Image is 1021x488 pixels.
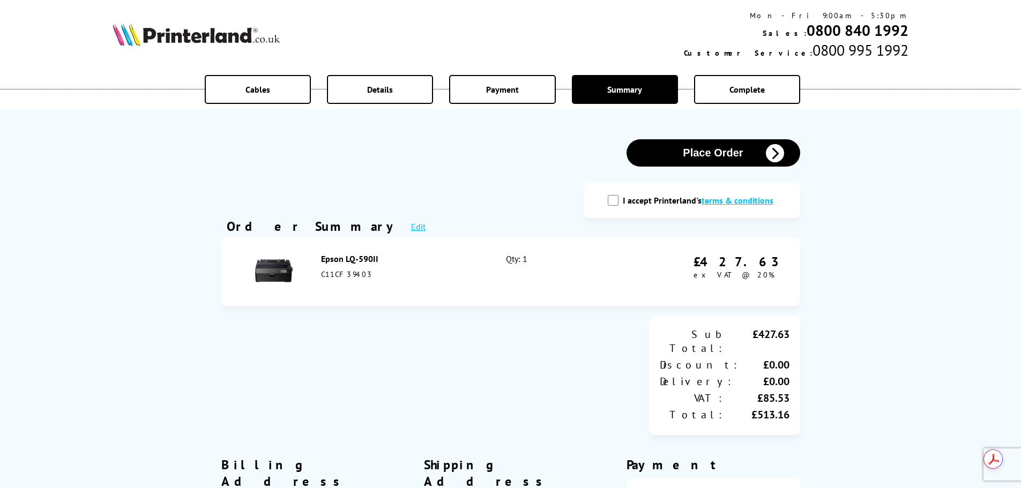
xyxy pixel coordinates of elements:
div: Discount: [660,358,740,372]
img: Epson LQ-590II [255,252,293,289]
span: Details [367,84,393,95]
div: VAT: [660,391,725,405]
div: Epson LQ-590II [321,253,483,264]
label: I accept Printerland's [623,195,779,206]
div: C11CF39403 [321,269,483,279]
span: 0800 995 1992 [813,40,908,60]
span: Customer Service: [684,48,813,58]
span: Sales: [763,28,807,38]
div: Delivery: [660,374,734,388]
div: Total: [660,408,725,422]
div: Payment [627,456,800,473]
div: £513.16 [725,408,789,422]
div: Order Summary [227,218,400,235]
span: Payment [486,84,519,95]
div: Sub Total: [660,327,725,355]
a: Edit [411,221,426,232]
a: modal_tc [702,195,773,206]
div: £427.63 [725,327,789,355]
span: Complete [729,84,765,95]
div: Qty: 1 [506,253,617,290]
div: £0.00 [734,374,789,388]
span: ex VAT @ 20% [694,270,774,280]
button: Place Order [627,139,800,167]
div: £0.00 [740,358,789,372]
span: Cables [245,84,270,95]
div: £85.53 [725,391,789,405]
span: Summary [607,84,642,95]
a: 0800 840 1992 [807,20,908,40]
div: £427.63 [694,253,784,270]
img: Printerland Logo [113,22,280,46]
div: Mon - Fri 9:00am - 5:30pm [684,11,908,20]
